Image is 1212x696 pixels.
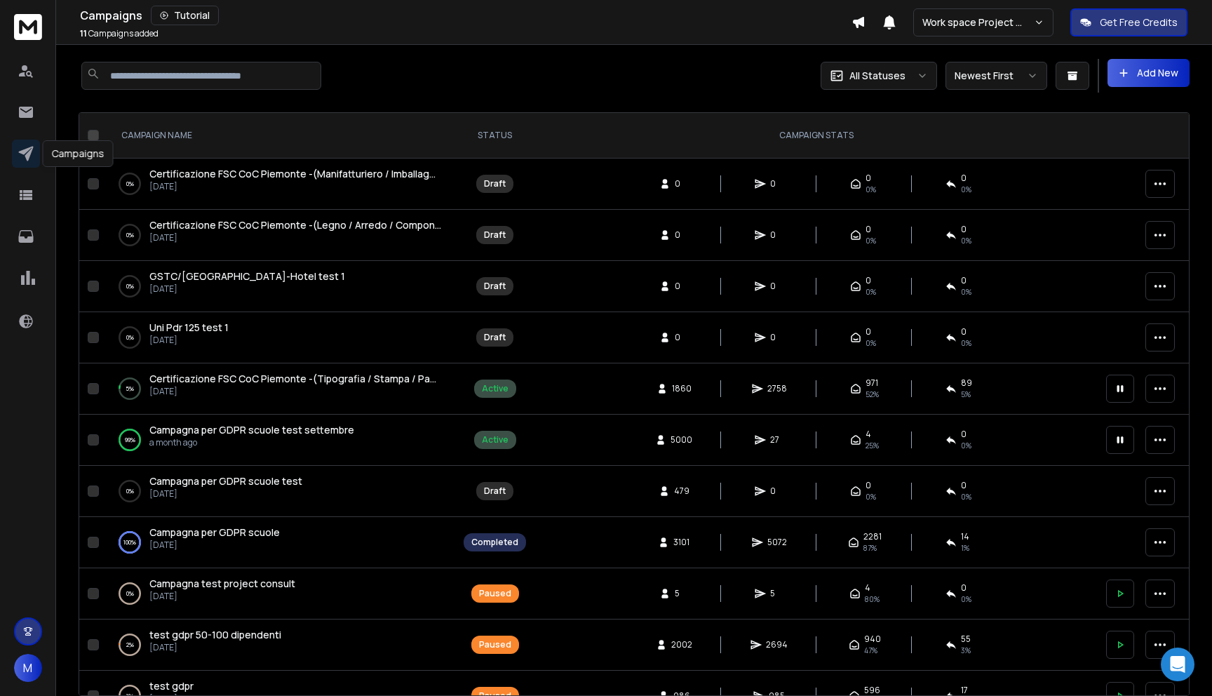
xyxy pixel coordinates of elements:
[126,177,134,191] p: 0 %
[865,594,880,605] span: 80 %
[1070,8,1187,36] button: Get Free Credits
[961,480,967,491] span: 0
[675,229,689,241] span: 0
[126,638,134,652] p: 2 %
[149,679,194,693] a: test gdpr
[126,279,134,293] p: 0 %
[961,531,969,542] span: 14
[864,645,877,656] span: 47 %
[1100,15,1178,29] p: Get Free Credits
[105,210,455,261] td: 0%Certificazione FSC CoC Piemonte -(Legno / Arredo / Componentistica in legno) Test 1[DATE]
[149,283,345,295] p: [DATE]
[126,330,134,344] p: 0 %
[961,582,967,594] span: 0
[945,62,1047,90] button: Newest First
[866,440,879,451] span: 25 %
[675,178,689,189] span: 0
[151,6,219,25] button: Tutorial
[767,383,787,394] span: 2758
[149,628,281,641] span: test gdpr 50-100 dipendenti
[105,312,455,363] td: 0%Uni Pdr 125 test 1[DATE]
[961,429,967,440] span: 0
[149,628,281,642] a: test gdpr 50-100 dipendenti
[961,173,967,184] span: 0
[149,269,345,283] a: GSTC/[GEOGRAPHIC_DATA]-Hotel test 1
[961,235,971,246] span: 0%
[961,594,971,605] span: 0 %
[479,639,511,650] div: Paused
[675,281,689,292] span: 0
[671,639,692,650] span: 2002
[961,440,971,451] span: 0 %
[675,588,689,599] span: 5
[770,178,784,189] span: 0
[961,377,972,389] span: 89
[149,372,536,385] span: Certificazione FSC CoC Piemonte -(Tipografia / Stampa / Packaging / Carta) Test 1
[672,383,692,394] span: 1860
[961,326,967,337] span: 0
[484,178,506,189] div: Draft
[149,423,354,436] span: Campagna per GDPR scuole test settembre
[770,332,784,343] span: 0
[105,113,455,159] th: CAMPAIGN NAME
[149,386,441,397] p: [DATE]
[866,429,871,440] span: 4
[123,535,136,549] p: 100 %
[863,542,877,554] span: 87 %
[105,415,455,466] td: 99%Campagna per GDPR scuole test settembrea month ago
[149,321,229,335] a: Uni Pdr 125 test 1
[961,224,967,235] span: 0
[961,685,968,696] span: 17
[484,332,506,343] div: Draft
[866,337,876,349] span: 0%
[770,588,784,599] span: 5
[149,679,194,692] span: test gdpr
[484,229,506,241] div: Draft
[14,654,42,682] button: M
[149,526,280,540] a: Campagna per GDPR scuole
[766,639,788,650] span: 2694
[149,540,280,551] p: [DATE]
[149,232,441,243] p: [DATE]
[866,235,876,246] span: 0%
[149,642,281,653] p: [DATE]
[149,167,441,181] a: Certificazione FSC CoC Piemonte -(Manifatturiero / Imballaggi industriali / Packaging accessorio)...
[482,383,509,394] div: Active
[126,228,134,242] p: 0 %
[770,281,784,292] span: 0
[767,537,787,548] span: 5072
[866,326,871,337] span: 0
[866,389,879,400] span: 52 %
[149,437,354,448] p: a month ago
[80,27,87,39] span: 11
[674,486,689,497] span: 479
[961,184,971,195] span: 0%
[671,434,692,446] span: 5000
[770,486,784,497] span: 0
[866,286,876,297] span: 0%
[673,537,689,548] span: 3101
[149,577,295,590] span: Campagna test project consult
[961,286,971,297] span: 0%
[866,184,876,195] span: 0%
[125,433,135,447] p: 99 %
[149,577,295,591] a: Campagna test project consult
[126,484,134,498] p: 0 %
[105,620,455,671] td: 2%test gdpr 50-100 dipendenti[DATE]
[866,491,876,502] span: 0%
[105,159,455,210] td: 0%Certificazione FSC CoC Piemonte -(Manifatturiero / Imballaggi industriali / Packaging accessori...
[149,218,549,232] span: Certificazione FSC CoC Piemonte -(Legno / Arredo / Componentistica in legno) Test 1
[866,377,878,389] span: 971
[961,491,971,502] span: 0%
[961,389,971,400] span: 5 %
[43,140,114,167] div: Campaigns
[149,372,441,386] a: Certificazione FSC CoC Piemonte -(Tipografia / Stampa / Packaging / Carta) Test 1
[105,568,455,620] td: 0%Campagna test project consult[DATE]
[866,275,871,286] span: 0
[80,28,159,39] p: Campaigns added
[922,15,1034,29] p: Work space Project Consulting
[849,69,905,83] p: All Statuses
